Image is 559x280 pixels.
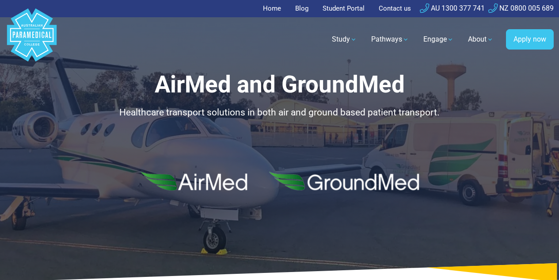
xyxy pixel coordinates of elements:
a: AU 1300 377 741 [420,4,485,12]
h1: AirMed and GroundMed [46,71,513,99]
a: Australian Paramedical College [5,17,58,62]
a: Engage [418,27,459,52]
a: Pathways [366,27,414,52]
a: Apply now [506,29,554,50]
p: Healthcare transport solutions in both air and ground based patient transport. [46,106,513,120]
a: About [463,27,499,52]
a: NZ 0800 005 689 [488,4,554,12]
a: Study [327,27,362,52]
